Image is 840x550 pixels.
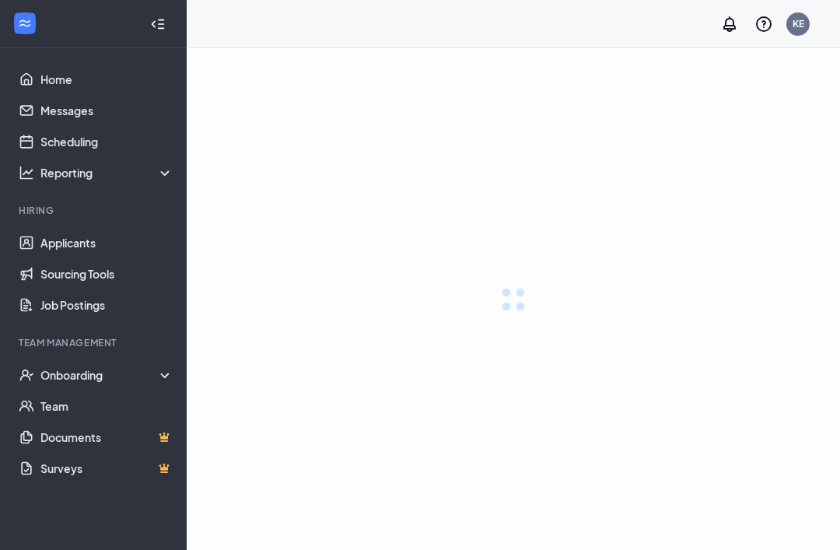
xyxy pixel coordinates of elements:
[19,367,34,383] svg: UserCheck
[150,16,166,32] svg: Collapse
[19,204,170,217] div: Hiring
[793,17,804,30] div: KE
[40,95,173,126] a: Messages
[40,367,174,383] div: Onboarding
[40,165,174,180] div: Reporting
[40,227,173,258] a: Applicants
[40,453,173,484] a: SurveysCrown
[40,126,173,157] a: Scheduling
[17,16,33,31] svg: WorkstreamLogo
[40,289,173,321] a: Job Postings
[19,336,170,349] div: Team Management
[19,165,34,180] svg: Analysis
[40,391,173,422] a: Team
[754,15,773,33] svg: QuestionInfo
[40,422,173,453] a: DocumentsCrown
[40,64,173,95] a: Home
[720,15,739,33] svg: Notifications
[40,258,173,289] a: Sourcing Tools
